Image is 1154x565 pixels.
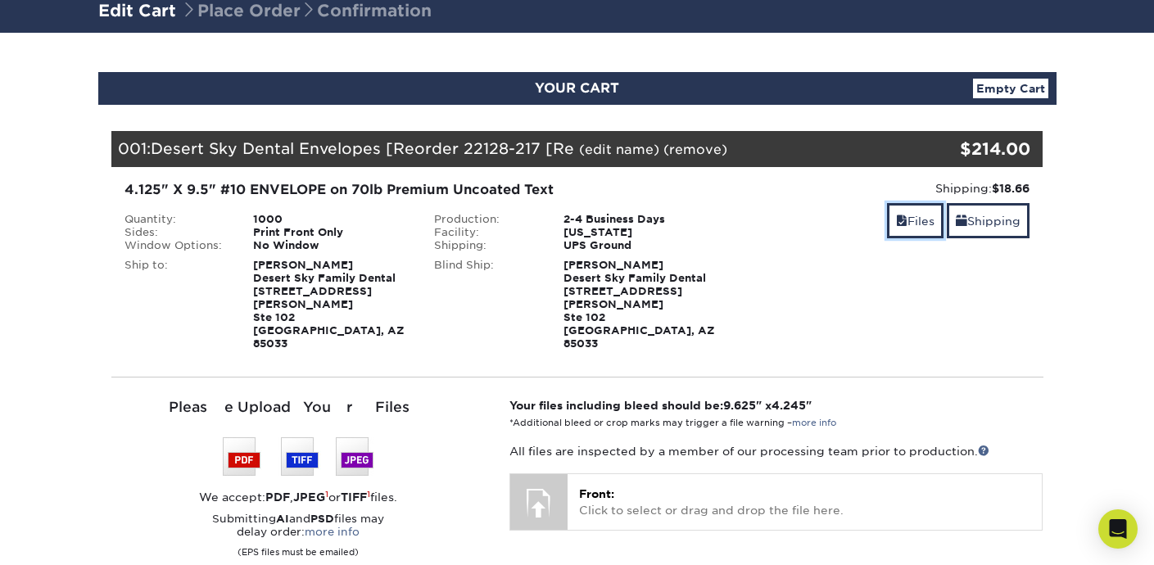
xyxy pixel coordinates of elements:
div: Ship to: [112,259,242,350]
a: Edit Cart [98,1,176,20]
div: Sides: [112,226,242,239]
p: Click to select or drag and drop the file here. [579,486,1030,519]
strong: JPEG [293,490,325,504]
span: 9.625 [723,399,756,412]
div: UPS Ground [551,239,732,252]
sup: 1 [325,489,328,499]
div: Shipping: [744,180,1030,197]
div: Open Intercom Messenger [1098,509,1138,549]
a: more info [305,526,360,538]
div: We accept: , or files. [111,489,486,505]
iframe: Google Customer Reviews [4,515,139,559]
span: 4.245 [772,399,806,412]
div: $214.00 [888,137,1031,161]
strong: $18.66 [992,182,1030,195]
span: Place Order Confirmation [181,1,432,20]
div: Quantity: [112,213,242,226]
strong: AI [276,513,289,525]
strong: Your files including bleed should be: " x " [509,399,812,412]
span: Front: [579,487,614,500]
p: Submitting and files may delay order: [111,513,486,558]
sup: 1 [367,489,370,499]
strong: PSD [310,513,334,525]
strong: [PERSON_NAME] Desert Sky Family Dental [STREET_ADDRESS][PERSON_NAME] Ste 102 [GEOGRAPHIC_DATA], A... [253,259,405,350]
div: Window Options: [112,239,242,252]
img: We accept: PSD, TIFF, or JPEG (JPG) [223,437,373,476]
small: (EPS files must be emailed) [238,539,359,558]
strong: TIFF [341,490,367,504]
div: 1000 [241,213,422,226]
a: Empty Cart [973,79,1048,98]
span: shipping [956,215,967,228]
div: 2-4 Business Days [551,213,732,226]
small: *Additional bleed or crop marks may trigger a file warning – [509,418,836,428]
div: Blind Ship: [422,259,551,350]
a: (remove) [663,142,727,157]
div: Production: [422,213,551,226]
div: 001: [111,131,888,167]
a: (edit name) [579,142,659,157]
span: files [896,215,907,228]
strong: PDF [265,490,290,504]
span: YOUR CART [535,80,619,96]
a: more info [792,418,836,428]
div: Shipping: [422,239,551,252]
div: Print Front Only [241,226,422,239]
div: Please Upload Your Files [111,397,486,418]
div: [US_STATE] [551,226,732,239]
div: No Window [241,239,422,252]
div: 4.125" X 9.5" #10 ENVELOPE on 70lb Premium Uncoated Text [124,180,720,200]
span: Desert Sky Dental Envelopes [Reorder 22128-217 [Re [151,139,574,157]
p: All files are inspected by a member of our processing team prior to production. [509,443,1043,459]
a: Shipping [947,203,1030,238]
div: Facility: [422,226,551,239]
strong: [PERSON_NAME] Desert Sky Family Dental [STREET_ADDRESS][PERSON_NAME] Ste 102 [GEOGRAPHIC_DATA], A... [563,259,715,350]
a: Files [887,203,944,238]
